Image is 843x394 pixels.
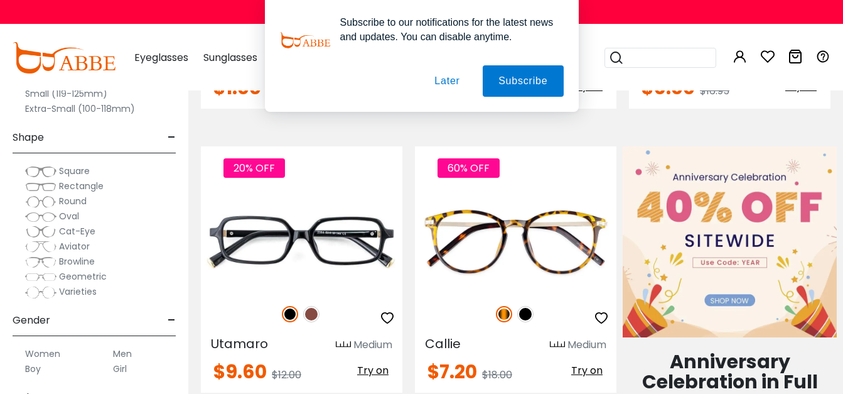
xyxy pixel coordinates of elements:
span: Browline [59,255,95,268]
button: Later [419,65,475,97]
span: Try on [571,363,603,378]
img: Square.png [25,165,56,178]
span: Utamaro [211,335,268,353]
span: 20% OFF [223,158,285,178]
span: Geometric [59,270,107,283]
span: Shape [13,123,44,153]
label: Men [113,346,132,361]
span: Square [59,165,90,177]
span: $18.00 [482,368,512,382]
span: 60% OFF [438,158,500,178]
img: Oval.png [25,211,56,223]
img: Brown [303,306,319,322]
span: - [168,123,176,153]
img: Varieties.png [25,286,56,299]
span: Gender [13,305,50,336]
button: Subscribe [483,65,563,97]
img: Tortoise Callie - Combination ,Universal Bridge Fit [415,192,616,293]
img: notification icon [280,15,330,65]
span: Cat-Eye [59,225,95,238]
span: Rectangle [59,180,104,192]
span: - [168,305,176,336]
img: size ruler [550,341,565,350]
img: Black [517,306,534,322]
img: size ruler [336,341,351,350]
span: Try on [357,363,389,378]
label: Girl [113,361,127,376]
button: Try on [567,363,606,379]
div: Medium [353,337,392,353]
span: $9.60 [213,358,267,385]
img: Rectangle.png [25,180,56,193]
img: Round.png [25,195,56,208]
span: Callie [425,335,461,353]
img: Browline.png [25,256,56,268]
img: Aviator.png [25,241,56,253]
label: Boy [25,361,41,376]
span: Oval [59,210,79,222]
span: $12.00 [272,368,301,382]
img: Tortoise [496,306,512,322]
div: Medium [567,337,606,353]
span: Round [59,195,87,207]
label: Women [25,346,60,361]
button: Try on [353,363,392,379]
img: Black Utamaro - TR ,Universal Bridge Fit [201,192,402,293]
img: Anniversary Celebration [623,146,837,338]
div: Subscribe to our notifications for the latest news and updates. You can disable anytime. [330,15,564,44]
img: Black [282,306,298,322]
img: Cat-Eye.png [25,226,56,238]
span: $7.20 [427,358,477,385]
span: Varieties [59,285,97,298]
img: Geometric.png [25,271,56,283]
span: Aviator [59,240,90,253]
